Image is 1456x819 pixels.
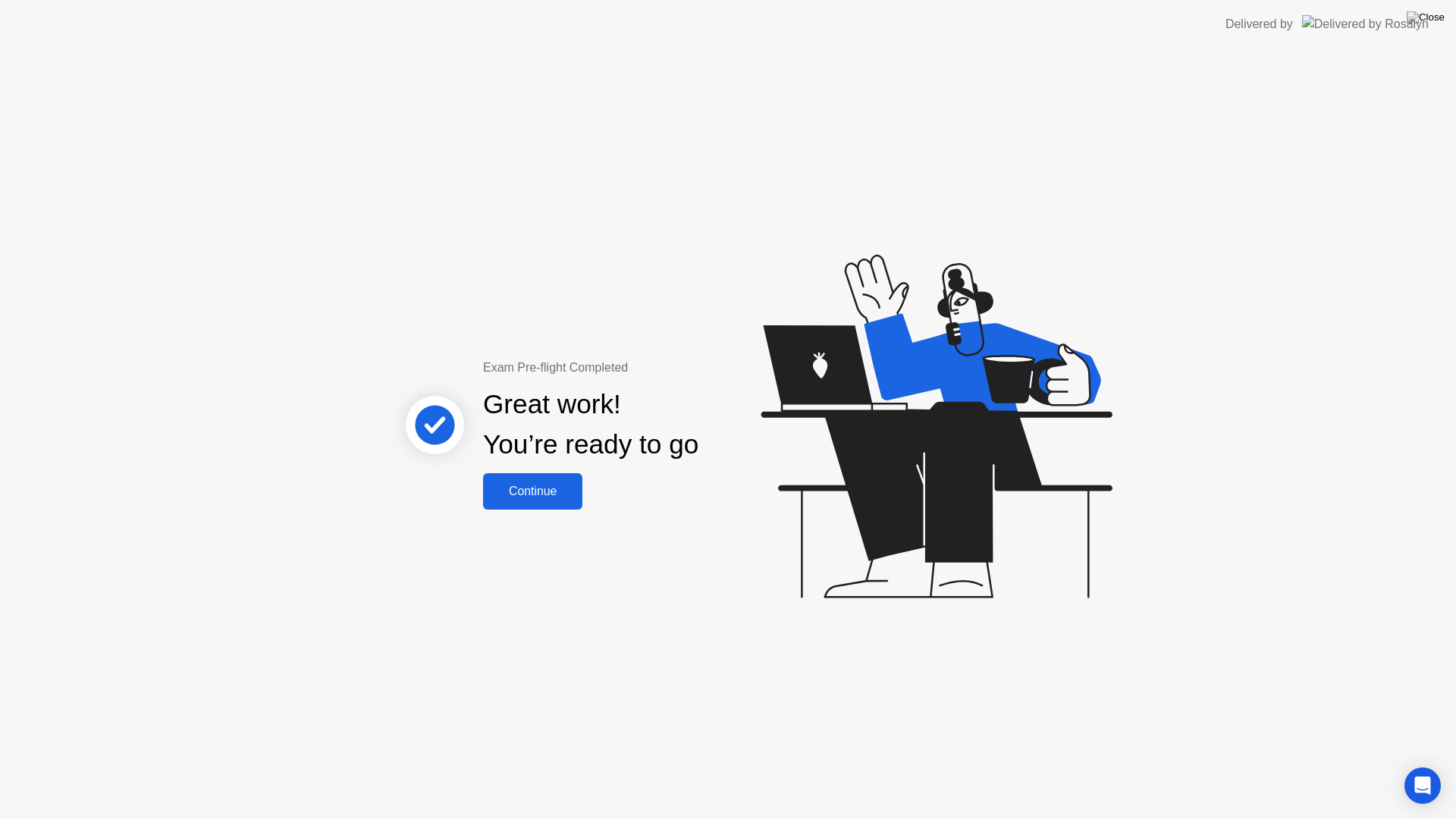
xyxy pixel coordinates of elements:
div: Open Intercom Messenger [1404,767,1441,804]
div: Exam Pre-flight Completed [483,359,796,377]
div: Continue [488,485,578,498]
div: Great work! You’re ready to go [483,384,698,465]
div: Delivered by [1225,15,1293,33]
img: Close [1407,11,1445,24]
button: Continue [483,473,582,510]
img: Delivered by Rosalyn [1302,15,1429,33]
